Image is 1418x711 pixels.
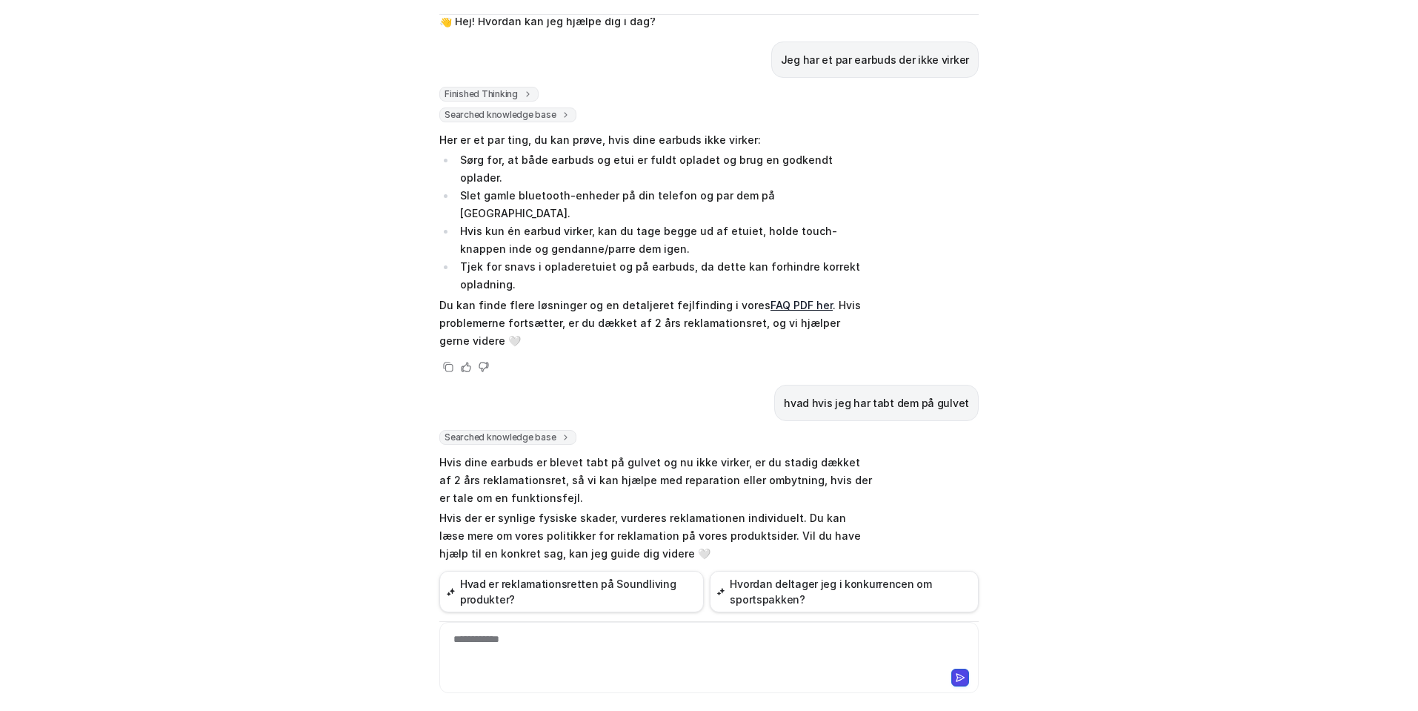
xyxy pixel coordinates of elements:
[456,258,873,294] li: Tjek for snavs i opladeretuiet og på earbuds, da dette kan forhindre korrekt opladning.
[439,430,576,445] span: Searched knowledge base
[781,51,969,69] p: Jeg har et par earbuds der ikke virker
[439,454,873,507] p: Hvis dine earbuds er blevet tabt på gulvet og nu ikke virker, er du stadig dækket af 2 års reklam...
[439,13,656,30] p: 👋 Hej! Hvordan kan jeg hjælpe dig i dag?
[710,571,979,612] button: Hvordan deltager jeg i konkurrencen om sportspakken?
[456,187,873,222] li: Slet gamle bluetooth-enheder på din telefon og par dem på [GEOGRAPHIC_DATA].
[770,299,833,311] a: FAQ PDF her
[439,108,576,122] span: Searched knowledge base
[439,509,873,563] p: Hvis der er synlige fysiske skader, vurderes reklamationen individuelt. Du kan læse mere om vores...
[439,131,873,149] p: Her er et par ting, du kan prøve, hvis dine earbuds ikke virker:
[439,571,704,612] button: Hvad er reklamationsretten på Soundliving produkter?
[439,297,873,350] p: Du kan finde flere løsninger og en detaljeret fejlfinding i vores . Hvis problemerne fortsætter, ...
[456,222,873,258] li: Hvis kun én earbud virker, kan du tage begge ud af etuiet, holde touch-knappen inde og gendanne/p...
[456,151,873,187] li: Sørg for, at både earbuds og etui er fuldt opladet og brug en godkendt oplader.
[784,394,969,412] p: hvad hvis jeg har tabt dem på gulvet
[439,87,539,102] span: Finished Thinking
